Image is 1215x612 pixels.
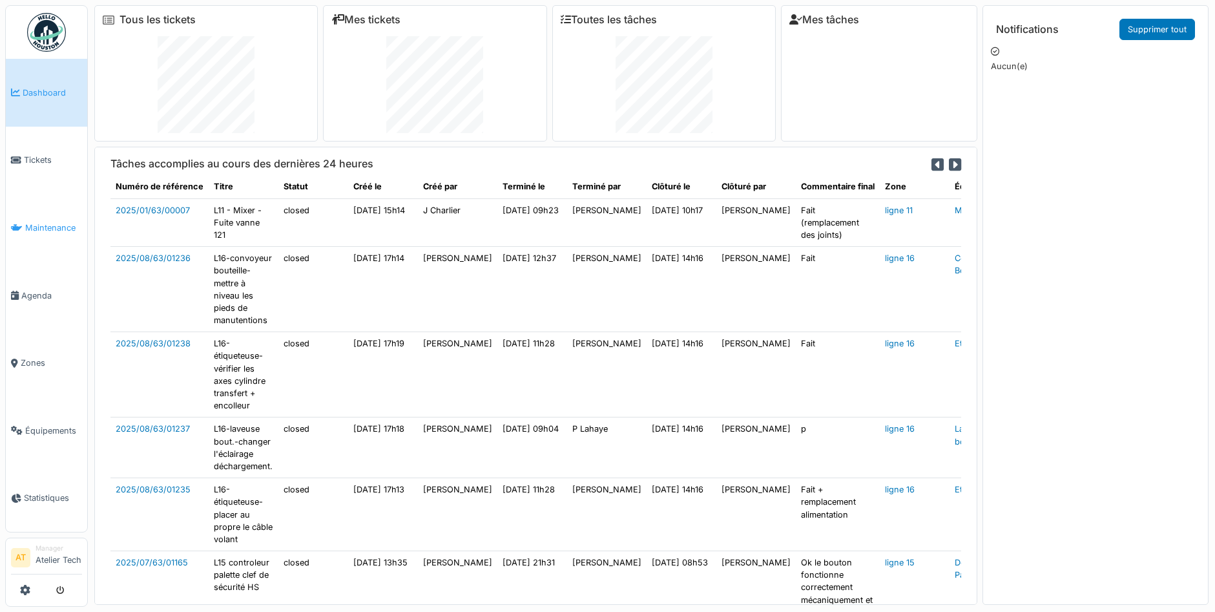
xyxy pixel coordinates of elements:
td: [PERSON_NAME] [716,417,796,478]
td: [PERSON_NAME] [716,332,796,417]
a: Toutes les tâches [561,14,657,26]
a: Équipements [6,397,87,465]
td: [PERSON_NAME] [418,332,497,417]
span: Maintenance [25,222,82,234]
a: Supprimer tout [1119,19,1195,40]
td: [DATE] 17h13 [348,478,418,551]
th: Numéro de référence [110,175,209,198]
td: [DATE] 09h23 [497,198,567,247]
td: [DATE] 09h04 [497,417,567,478]
td: L16-étiqueteuse-vérifier les axes cylindre transfert + encolleur [209,332,278,417]
a: ligne 16 [885,485,915,494]
a: Agenda [6,262,87,330]
td: [PERSON_NAME] [418,478,497,551]
td: [DATE] 15h14 [348,198,418,247]
td: [PERSON_NAME] [567,332,647,417]
a: ligne 11 [885,206,913,215]
th: Clôturé par [716,175,796,198]
span: Tickets [24,154,82,166]
td: L16-étiqueteuse-placer au propre le câble volant [209,478,278,551]
th: Zone [880,175,950,198]
td: closed [278,417,348,478]
th: Terminé le [497,175,567,198]
td: closed [278,247,348,332]
a: Statistiques [6,465,87,533]
span: Zones [21,357,82,369]
a: 2025/07/63/01165 [116,558,188,567]
a: Etiqueteuse [955,485,1001,494]
td: [PERSON_NAME] [567,478,647,551]
td: Fait [796,332,880,417]
td: closed [278,198,348,247]
a: 2025/01/63/00007 [116,206,190,215]
a: ligne 16 [885,424,915,434]
td: [PERSON_NAME] [716,247,796,332]
td: closed [278,332,348,417]
a: AT ManagerAtelier Tech [11,543,82,575]
a: Zones [6,329,87,397]
a: Dépileur Palette [955,558,987,580]
a: 2025/08/63/01237 [116,424,190,434]
th: Statut [278,175,348,198]
td: p [796,417,880,478]
a: 2025/08/63/01235 [116,485,191,494]
td: [PERSON_NAME] [716,478,796,551]
a: Dashboard [6,59,87,127]
div: Manager [36,543,82,553]
th: Titre [209,175,278,198]
th: Équipement [950,175,1019,198]
td: P Lahaye [567,417,647,478]
td: [DATE] 14h16 [647,247,716,332]
a: 2025/08/63/01238 [116,339,191,348]
a: Tickets [6,127,87,195]
a: Mes tickets [331,14,400,26]
th: Commentaire final [796,175,880,198]
th: Terminé par [567,175,647,198]
td: [PERSON_NAME] [716,198,796,247]
img: Badge_color-CXgf-gQk.svg [27,13,66,52]
td: Fait [796,247,880,332]
a: 2025/08/63/01236 [116,253,191,263]
th: Créé par [418,175,497,198]
li: AT [11,548,30,567]
a: ligne 15 [885,558,915,567]
td: [PERSON_NAME] [418,417,497,478]
th: Clôturé le [647,175,716,198]
h6: Notifications [996,23,1059,36]
a: Tous les tickets [119,14,196,26]
a: ligne 16 [885,253,915,263]
a: Mixer [955,206,977,215]
td: J Charlier [418,198,497,247]
li: Atelier Tech [36,543,82,571]
th: Créé le [348,175,418,198]
td: [PERSON_NAME] [567,198,647,247]
a: Mes tâches [789,14,859,26]
td: [DATE] 11h28 [497,332,567,417]
td: [PERSON_NAME] [567,247,647,332]
a: ligne 16 [885,339,915,348]
a: Laveuse bouteilles [955,424,992,446]
td: [DATE] 12h37 [497,247,567,332]
td: [DATE] 14h16 [647,417,716,478]
span: Dashboard [23,87,82,99]
p: Aucun(e) [991,60,1200,72]
td: [DATE] 11h28 [497,478,567,551]
td: L11 - Mixer - Fuite vanne 121 [209,198,278,247]
td: closed [278,478,348,551]
td: [DATE] 14h16 [647,478,716,551]
a: Maintenance [6,194,87,262]
a: Etiqueteuse [955,339,1001,348]
td: L16-convoyeur bouteille- mettre à niveau les pieds de manutentions [209,247,278,332]
td: [DATE] 17h19 [348,332,418,417]
td: L16-laveuse bout.-changer l'éclairage déchargement. [209,417,278,478]
td: [DATE] 10h17 [647,198,716,247]
a: Conv Bouteilles [955,253,992,275]
td: [PERSON_NAME] [418,247,497,332]
td: [DATE] 17h18 [348,417,418,478]
span: Équipements [25,425,82,437]
span: Agenda [21,290,82,302]
h6: Tâches accomplies au cours des dernières 24 heures [110,158,373,170]
td: Fait (remplacement des joints) [796,198,880,247]
td: Fait + remplacement alimentation [796,478,880,551]
td: [DATE] 14h16 [647,332,716,417]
